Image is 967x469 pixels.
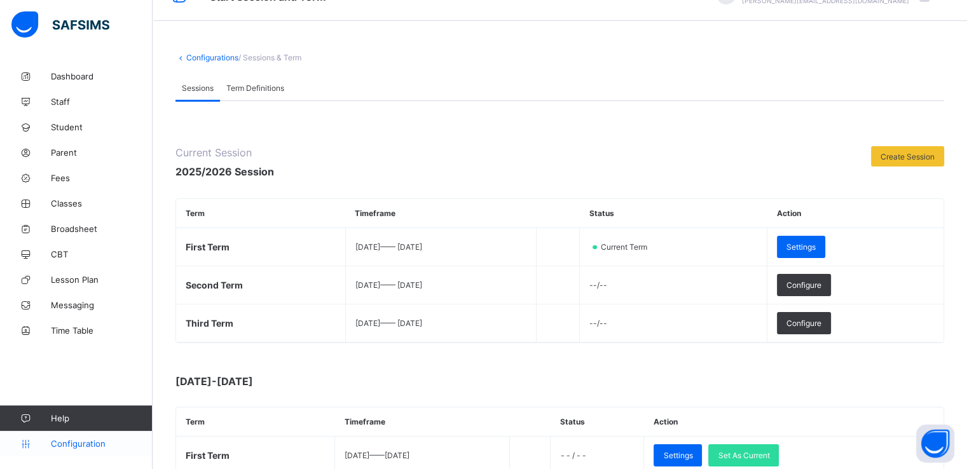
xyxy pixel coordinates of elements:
span: Dashboard [51,71,153,81]
span: Configure [786,318,821,328]
th: Term [176,199,345,228]
a: Configurations [186,53,238,62]
th: Status [580,199,767,228]
span: Current Session [175,146,274,159]
span: Settings [663,451,692,460]
span: Configuration [51,438,152,449]
span: Configure [786,280,821,290]
span: / Sessions & Term [238,53,301,62]
th: Action [767,199,943,228]
span: Settings [786,242,816,252]
span: Lesson Plan [51,275,153,285]
span: [DATE] —— [DATE] [355,318,422,328]
span: Time Table [51,325,153,336]
img: safsims [11,11,109,38]
span: Fees [51,173,153,183]
span: First Term [186,450,230,461]
span: Sessions [182,83,214,93]
th: Timeframe [345,199,536,228]
button: Open asap [916,425,954,463]
span: Student [51,122,153,132]
th: Term [176,407,334,437]
span: [DATE]-[DATE] [175,375,430,388]
span: First Term [186,241,230,252]
td: --/-- [580,304,767,343]
span: Term Definitions [226,83,284,93]
span: CBT [51,249,153,259]
span: [DATE] —— [DATE] [345,451,409,460]
span: Staff [51,97,153,107]
td: --/-- [580,266,767,304]
span: Third Term [186,318,233,329]
th: Timeframe [334,407,509,437]
th: Action [644,407,943,437]
span: [DATE] —— [DATE] [355,242,422,252]
span: Second Term [186,280,243,290]
span: [DATE] —— [DATE] [355,280,422,290]
span: 2025/2026 Session [175,165,274,178]
span: Messaging [51,300,153,310]
span: Classes [51,198,153,208]
span: - - / - - [560,451,586,460]
span: Broadsheet [51,224,153,234]
span: Current Term [600,242,655,252]
span: Create Session [881,152,935,161]
th: Status [551,407,644,437]
span: Help [51,413,152,423]
span: Set As Current [718,451,769,460]
span: Parent [51,147,153,158]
